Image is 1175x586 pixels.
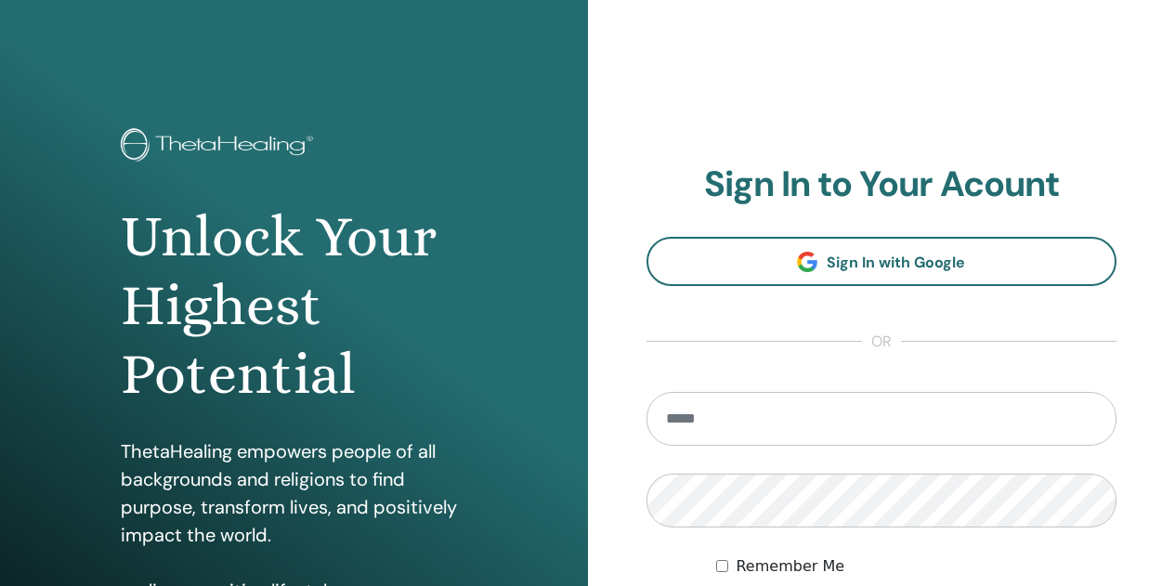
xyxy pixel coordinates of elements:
[121,202,466,410] h1: Unlock Your Highest Potential
[827,253,965,272] span: Sign In with Google
[646,163,1117,206] h2: Sign In to Your Acount
[646,237,1117,286] a: Sign In with Google
[736,555,844,578] label: Remember Me
[862,331,901,353] span: or
[121,437,466,549] p: ThetaHealing empowers people of all backgrounds and religions to find purpose, transform lives, a...
[716,555,1116,578] div: Keep me authenticated indefinitely or until I manually logout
